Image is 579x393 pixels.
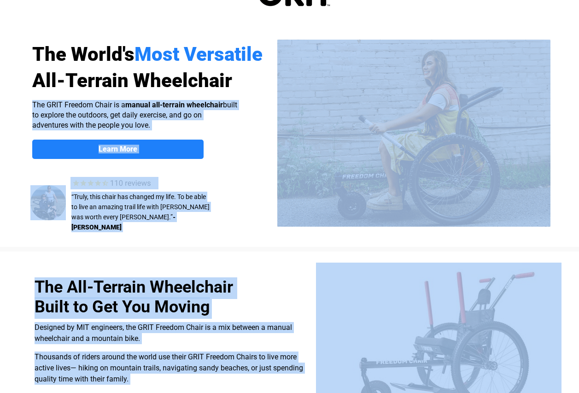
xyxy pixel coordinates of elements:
span: The World's [32,43,135,65]
a: Learn More [32,140,204,159]
span: Designed by MIT engineers, the GRIT Freedom Chair is a mix between a manual wheelchair and a moun... [35,323,292,343]
span: Thousands of riders around the world use their GRIT Freedom Chairs to live more active lives— hik... [35,352,303,383]
span: All-Terrain Wheelchair [32,69,232,92]
span: “Truly, this chair has changed my life. To be able to live an amazing trail life with [PERSON_NAM... [71,193,210,221]
strong: manual all-terrain wheelchair [125,100,223,109]
span: The All-Terrain Wheelchair Built to Get You Moving [35,277,233,317]
span: The GRIT Freedom Chair is a built to explore the outdoors, get daily exercise, and go on adventur... [32,100,237,129]
strong: Learn More [99,145,137,153]
span: Most Versatile [135,43,263,65]
input: Get more information [33,223,112,240]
